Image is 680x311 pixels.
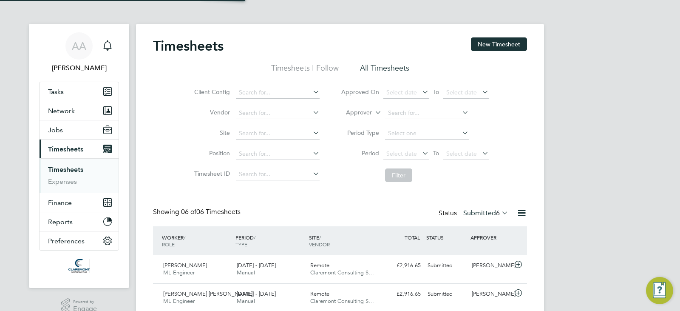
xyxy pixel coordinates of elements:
span: [PERSON_NAME] [PERSON_NAME] [163,290,252,297]
div: SITE [307,230,380,252]
div: [PERSON_NAME] [468,287,513,301]
div: APPROVER [468,230,513,245]
span: [DATE] - [DATE] [237,262,276,269]
label: Period [341,149,379,157]
input: Search for... [236,148,320,160]
span: / [184,234,185,241]
button: Network [40,101,119,120]
button: Engage Resource Center [646,277,673,304]
nav: Main navigation [29,24,129,288]
div: £2,916.65 [380,259,424,273]
button: Timesheets [40,140,119,158]
span: To [431,86,442,97]
button: Preferences [40,231,119,250]
label: Position [192,149,230,157]
span: Preferences [48,237,85,245]
label: Period Type [341,129,379,137]
span: TYPE [235,241,247,248]
label: Client Config [192,88,230,96]
a: Go to home page [39,259,119,273]
span: / [254,234,255,241]
a: Expenses [48,177,77,185]
div: £2,916.65 [380,287,424,301]
span: Powered by [73,298,97,305]
span: Jobs [48,126,63,134]
span: Claremont Consulting S… [310,297,374,305]
input: Search for... [385,107,469,119]
label: Timesheet ID [192,170,230,177]
button: Filter [385,168,412,182]
label: Approved On [341,88,379,96]
span: TOTAL [405,234,420,241]
input: Select one [385,128,469,140]
span: Remote [310,262,329,269]
button: Jobs [40,120,119,139]
div: Submitted [424,287,468,301]
input: Search for... [236,168,320,180]
div: PERIOD [233,230,307,252]
label: Site [192,129,230,137]
span: 6 [496,209,500,217]
input: Search for... [236,107,320,119]
span: ROLE [162,241,175,248]
input: Search for... [236,87,320,99]
button: Reports [40,212,119,231]
span: Tasks [48,88,64,96]
span: ML Engineer [163,297,195,305]
label: Approver [334,108,372,117]
div: Showing [153,208,242,217]
span: Select date [446,88,477,96]
span: / [319,234,321,241]
span: [DATE] - [DATE] [237,290,276,297]
span: Select date [386,150,417,157]
span: VENDOR [309,241,330,248]
span: Network [48,107,75,115]
h2: Timesheets [153,37,224,54]
div: Submitted [424,259,468,273]
div: WORKER [160,230,233,252]
span: Select date [386,88,417,96]
span: Select date [446,150,477,157]
li: Timesheets I Follow [271,63,339,78]
span: Reports [48,218,73,226]
label: Vendor [192,108,230,116]
label: Submitted [463,209,508,217]
a: Tasks [40,82,119,101]
span: Claremont Consulting S… [310,269,374,276]
span: 06 Timesheets [181,208,241,216]
a: Timesheets [48,165,83,174]
span: Timesheets [48,145,83,153]
input: Search for... [236,128,320,140]
span: ML Engineer [163,269,195,276]
span: [PERSON_NAME] [163,262,207,269]
span: AA [72,40,86,51]
span: To [431,148,442,159]
span: Manual [237,297,255,305]
span: 06 of [181,208,196,216]
a: AA[PERSON_NAME] [39,32,119,73]
span: Afzal Ahmed [39,63,119,73]
div: Timesheets [40,158,119,193]
img: claremontconsulting1-logo-retina.png [68,259,89,273]
div: [PERSON_NAME] [468,259,513,273]
div: Status [439,208,510,220]
li: All Timesheets [360,63,409,78]
span: Remote [310,290,329,297]
button: Finance [40,193,119,212]
span: Manual [237,269,255,276]
div: STATUS [424,230,468,245]
button: New Timesheet [471,37,527,51]
span: Finance [48,199,72,207]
